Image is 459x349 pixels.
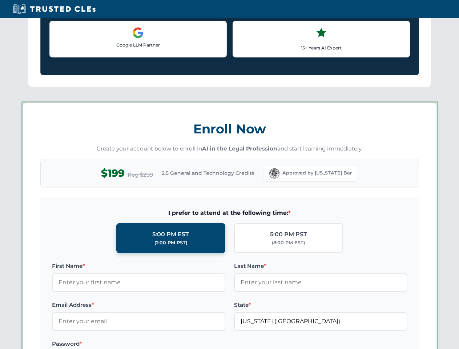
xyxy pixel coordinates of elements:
label: State [234,301,407,309]
label: Email Address [52,301,225,309]
span: Approved by [US_STATE] Bar [282,169,352,177]
input: Florida (FL) [234,312,407,330]
div: (2:00 PM PST) [154,239,187,246]
strong: AI in the Legal Profession [202,145,277,152]
span: Reg $299 [128,171,153,179]
label: Last Name [234,262,407,270]
p: 15+ Years AI Expert [239,44,404,51]
span: $199 [101,165,125,181]
label: First Name [52,262,225,270]
img: Florida Bar [269,168,279,178]
div: (8:00 PM EST) [272,239,305,246]
img: Trusted CLEs [11,4,98,15]
span: 2.5 General and Technology Credits [162,169,254,177]
div: 5:00 PM PST [270,230,307,239]
h3: Enroll Now [40,117,419,140]
p: Google LLM Partner [56,41,221,48]
p: Create your account below to enroll in and start learning immediately. [40,145,419,153]
span: I prefer to attend at the following time: [52,208,407,218]
label: Password [52,340,225,348]
input: Enter your email [52,312,225,330]
input: Enter your first name [52,273,225,292]
input: Enter your last name [234,273,407,292]
img: Google [132,27,144,39]
div: 5:00 PM EST [152,230,189,239]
